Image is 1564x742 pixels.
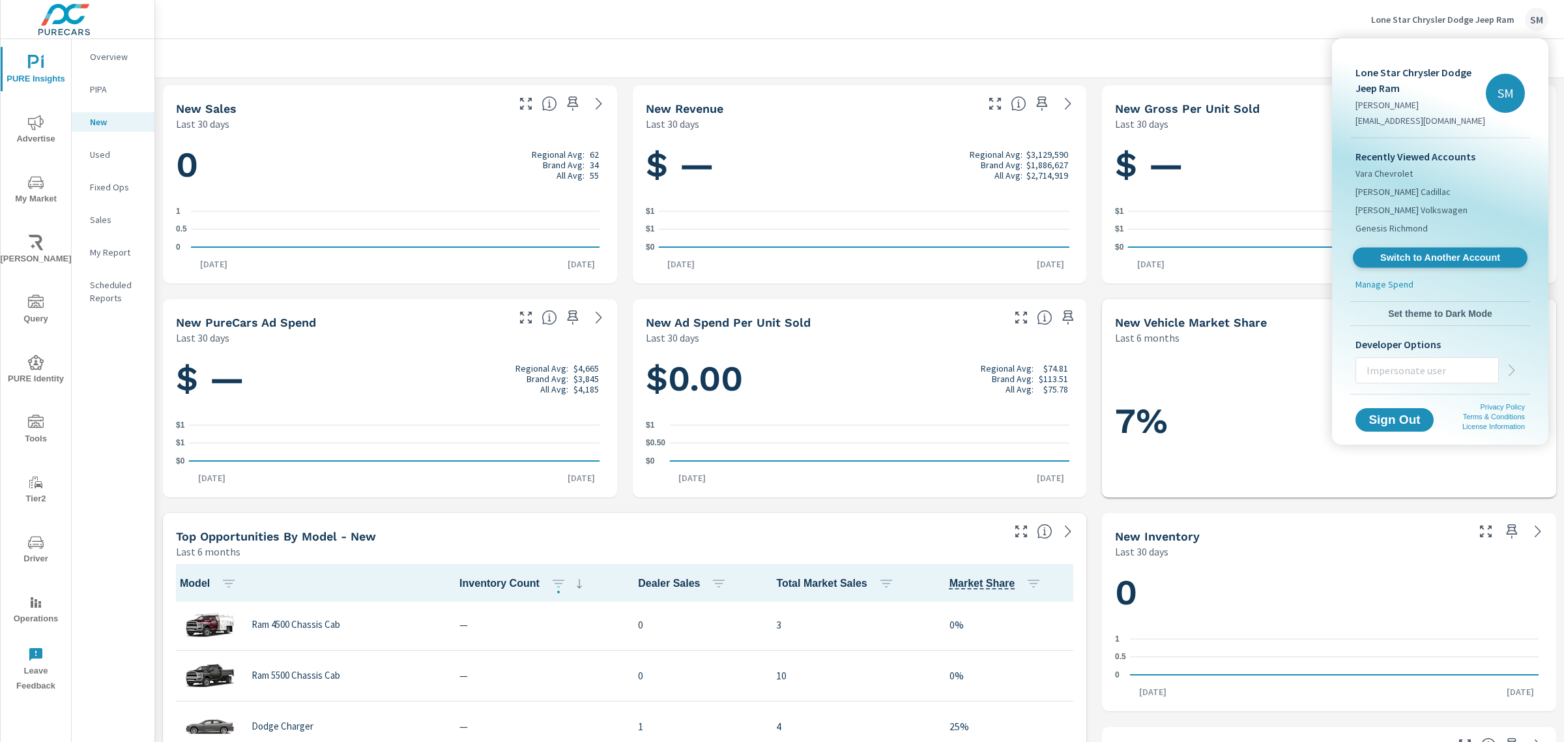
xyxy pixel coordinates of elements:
p: Lone Star Chrysler Dodge Jeep Ram [1355,65,1486,96]
p: [EMAIL_ADDRESS][DOMAIN_NAME] [1355,114,1486,127]
span: [PERSON_NAME] Cadillac [1355,185,1451,198]
div: SM [1486,74,1525,113]
p: Recently Viewed Accounts [1355,149,1525,164]
span: [PERSON_NAME] Volkswagen [1355,203,1468,216]
a: Switch to Another Account [1353,248,1528,268]
span: Switch to Another Account [1360,252,1520,264]
a: Privacy Policy [1481,403,1525,411]
span: Set theme to Dark Mode [1355,308,1525,319]
p: Developer Options [1355,336,1525,352]
a: Manage Spend [1350,278,1530,296]
p: Manage Spend [1355,278,1413,291]
p: [PERSON_NAME] [1355,98,1486,111]
a: Terms & Conditions [1463,413,1525,421]
button: Sign Out [1355,408,1434,432]
span: Genesis Richmond [1355,222,1428,235]
span: Sign Out [1366,414,1423,426]
a: License Information [1462,423,1525,430]
button: Set theme to Dark Mode [1350,302,1530,325]
span: Vara Chevrolet [1355,167,1413,180]
input: Impersonate user [1356,353,1498,387]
